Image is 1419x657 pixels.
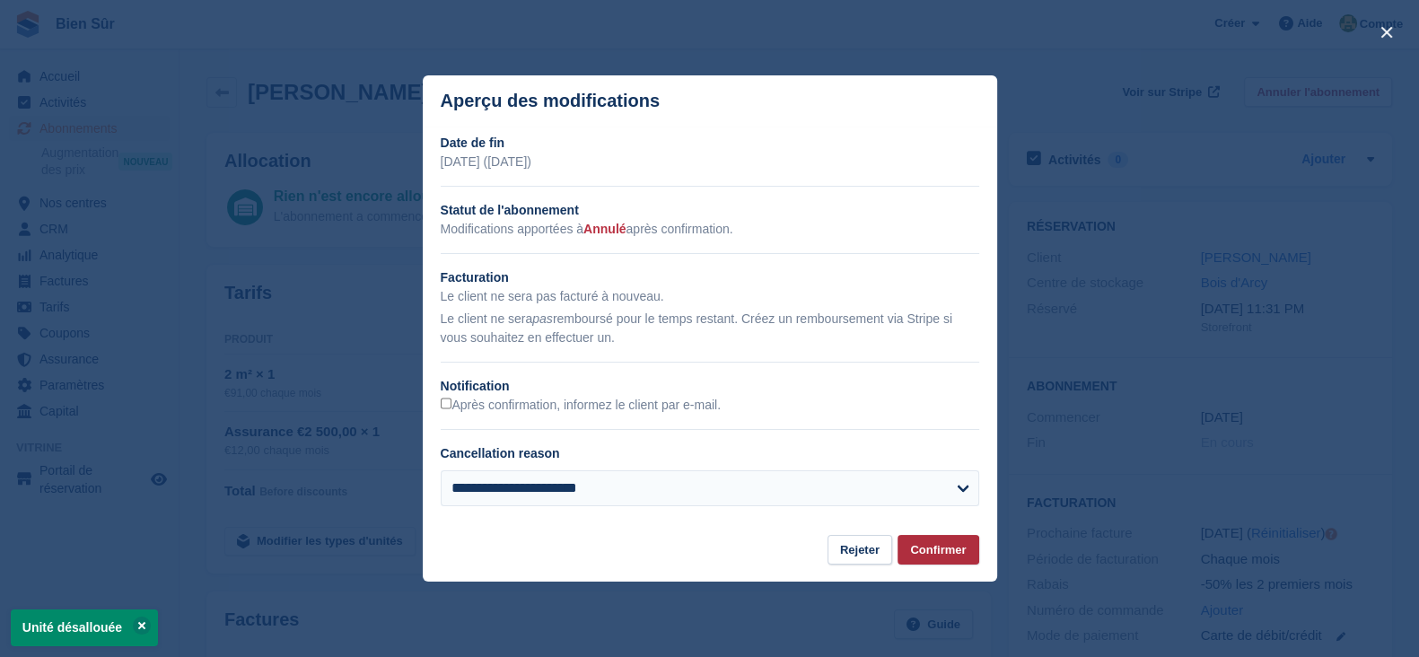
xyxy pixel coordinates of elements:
[828,535,892,565] button: Rejeter
[441,268,979,287] h2: Facturation
[583,222,626,236] span: Annulé
[441,91,661,111] p: Aperçu des modifications
[441,134,979,153] h2: Date de fin
[441,201,979,220] h2: Statut de l'abonnement
[898,535,978,565] button: Confirmer
[441,287,979,306] p: Le client ne sera pas facturé à nouveau.
[1372,18,1401,47] button: close
[11,609,158,646] p: Unité désallouée
[441,153,979,171] p: [DATE] ([DATE])
[441,398,721,414] label: Après confirmation, informez le client par e-mail.
[441,220,979,239] p: Modifications apportées à après confirmation.
[532,311,553,326] em: pas
[441,377,979,396] h2: Notification
[441,310,979,347] p: Le client ne sera remboursé pour le temps restant. Créez un remboursement via Stripe si vous souh...
[441,446,560,460] label: Cancellation reason
[441,398,452,409] input: Après confirmation, informez le client par e-mail.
